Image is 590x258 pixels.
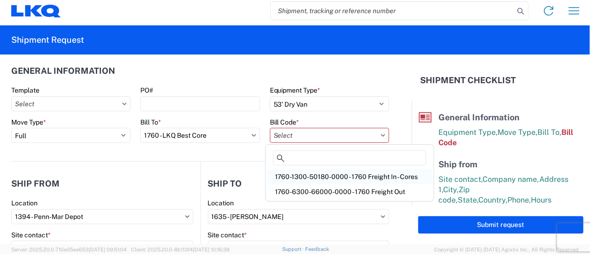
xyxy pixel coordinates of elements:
[438,112,520,122] span: General Information
[208,209,390,224] input: Select
[483,175,539,184] span: Company name,
[140,86,153,94] label: PO#
[131,247,230,252] span: Client: 2025.20.0-8b113f4
[268,184,432,199] div: 1760-6300-66000-0000 - 1760 Freight Out
[11,231,51,239] label: Site contact
[443,185,459,194] span: City,
[140,118,161,126] label: Bill To
[11,34,84,46] h2: Shipment Request
[11,247,127,252] span: Server: 2025.20.0-710e05ee653
[193,247,230,252] span: [DATE] 10:16:38
[305,246,329,252] a: Feedback
[11,118,46,126] label: Move Type
[11,209,193,224] input: Select
[270,86,321,94] label: Equipment Type
[271,2,514,20] input: Shipment, tracking or reference number
[270,128,389,143] input: Select
[282,246,306,252] a: Support
[438,175,483,184] span: Site contact,
[11,86,39,94] label: Template
[11,179,60,188] h2: Ship from
[420,75,516,86] h2: Shipment Checklist
[270,118,299,126] label: Bill Code
[438,128,498,137] span: Equipment Type,
[208,199,234,207] label: Location
[434,245,579,254] span: Copyright © [DATE]-[DATE] Agistix Inc., All Rights Reserved
[208,231,247,239] label: Site contact
[11,199,38,207] label: Location
[89,247,127,252] span: [DATE] 09:51:04
[268,169,432,184] div: 1760-1300-50180-0000 - 1760 Freight In - Cores
[507,195,531,204] span: Phone,
[458,195,478,204] span: State,
[208,179,242,188] h2: Ship to
[498,128,537,137] span: Move Type,
[140,128,260,143] input: Select
[418,216,583,234] button: Submit request
[11,96,130,111] input: Select
[478,195,507,204] span: Country,
[537,128,561,137] span: Bill To,
[11,66,115,76] h2: General Information
[438,159,477,169] span: Ship from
